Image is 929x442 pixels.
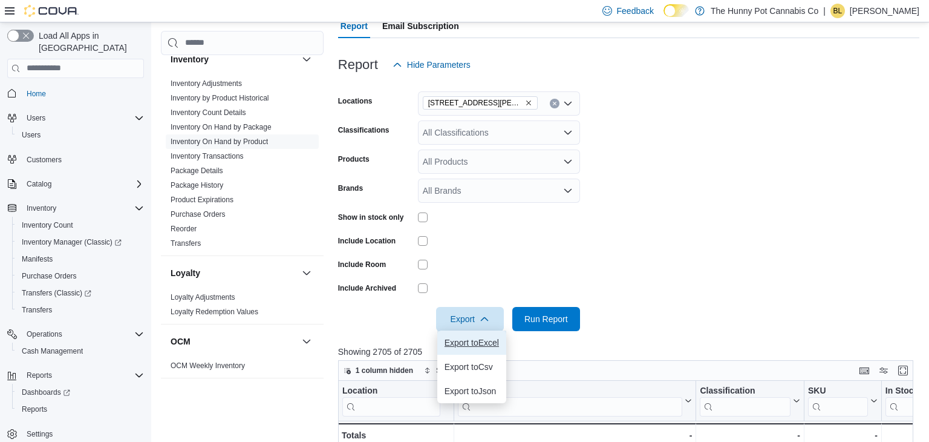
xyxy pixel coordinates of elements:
span: Cash Management [22,346,83,356]
span: Product Expirations [171,194,233,204]
a: Loyalty Adjustments [171,292,235,301]
div: Location [342,385,440,416]
button: Reports [22,368,57,383]
span: Loyalty Redemption Values [171,306,258,316]
a: Inventory Count [17,218,78,233]
a: Inventory On Hand by Package [171,122,272,131]
div: SKU [808,385,868,397]
div: Branden Lalonde [830,4,845,18]
label: Locations [338,96,373,106]
p: [PERSON_NAME] [850,4,919,18]
a: Home [22,87,51,101]
span: Inventory Count [17,218,144,233]
button: Users [2,110,149,127]
span: Users [27,113,45,123]
span: 1 column hidden [356,366,413,375]
button: Catalog [2,176,149,193]
span: Purchase Orders [22,271,77,281]
button: Run Report [512,307,580,331]
span: Settings [27,429,53,439]
h3: Report [338,58,378,72]
h3: OCM [171,335,191,347]
button: 1 column hidden [339,363,418,378]
a: Package Details [171,166,223,174]
button: Open list of options [563,99,573,108]
input: Dark Mode [663,4,689,17]
button: Display options [876,363,891,378]
span: Package History [171,180,223,190]
span: Manifests [17,252,144,266]
a: Product Expirations [171,195,233,203]
a: Inventory Manager (Classic) [12,234,149,251]
span: Reorder [171,223,197,233]
span: Report [341,14,368,38]
span: Export to Excel [445,338,499,348]
button: Users [22,111,50,125]
span: Inventory Manager (Classic) [22,237,122,247]
div: Product [458,385,682,397]
button: Open list of options [563,186,573,196]
span: Inventory Count Details [171,107,246,117]
button: Keyboard shortcuts [857,363,872,378]
button: Export toExcel [437,331,506,355]
a: Settings [22,427,57,441]
span: Catalog [27,179,51,189]
a: Manifests [17,252,57,266]
button: Loyalty [299,265,314,280]
label: Brands [338,183,363,193]
label: Show in stock only [338,213,404,222]
div: Loyalty [161,289,324,323]
a: Loyalty Redemption Values [171,307,258,315]
span: Dashboards [17,385,144,400]
button: Operations [2,326,149,343]
a: Purchase Orders [17,269,82,283]
p: Showing 2705 of 2705 [338,346,919,358]
span: Home [27,89,46,99]
span: Customers [22,152,144,167]
button: Export toCsv [437,355,506,379]
button: Manifests [12,251,149,268]
a: Dashboards [17,385,75,400]
button: Export toJson [437,379,506,403]
button: Reports [2,367,149,384]
span: Cash Management [17,344,144,358]
a: Inventory Adjustments [171,79,242,87]
label: Include Location [338,236,396,246]
span: Catalog [22,177,144,191]
span: Reports [17,402,144,417]
span: Purchase Orders [17,269,144,283]
h3: Loyalty [171,266,200,279]
div: Inventory [161,76,324,255]
a: Inventory by Product Historical [171,93,269,102]
span: Transfers [22,305,52,315]
button: Inventory [299,51,314,66]
span: Settings [22,426,144,441]
span: Load All Apps in [GEOGRAPHIC_DATA] [34,30,144,54]
a: OCM Weekly Inventory [171,361,245,369]
a: Transfers (Classic) [12,285,149,302]
button: Cash Management [12,343,149,360]
span: Transfers (Classic) [22,288,91,298]
button: Inventory [171,53,297,65]
button: Sort fields [419,363,473,378]
button: Operations [22,327,67,341]
span: Inventory Manager (Classic) [17,235,144,249]
span: Export to Json [445,386,499,396]
span: Export [443,307,497,331]
button: Clear input [550,99,559,108]
button: Users [12,127,149,143]
p: The Hunny Pot Cannabis Co [711,4,818,18]
a: Inventory Count Details [171,108,246,116]
span: Inventory Count [22,220,73,230]
a: Users [17,128,45,142]
button: Export [436,307,504,331]
label: Classifications [338,125,390,135]
span: [STREET_ADDRESS][PERSON_NAME] [428,97,523,109]
button: Inventory [2,200,149,217]
button: OCM [171,335,297,347]
span: Email Subscription [382,14,459,38]
div: Product [458,385,682,416]
a: Transfers [17,303,57,317]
